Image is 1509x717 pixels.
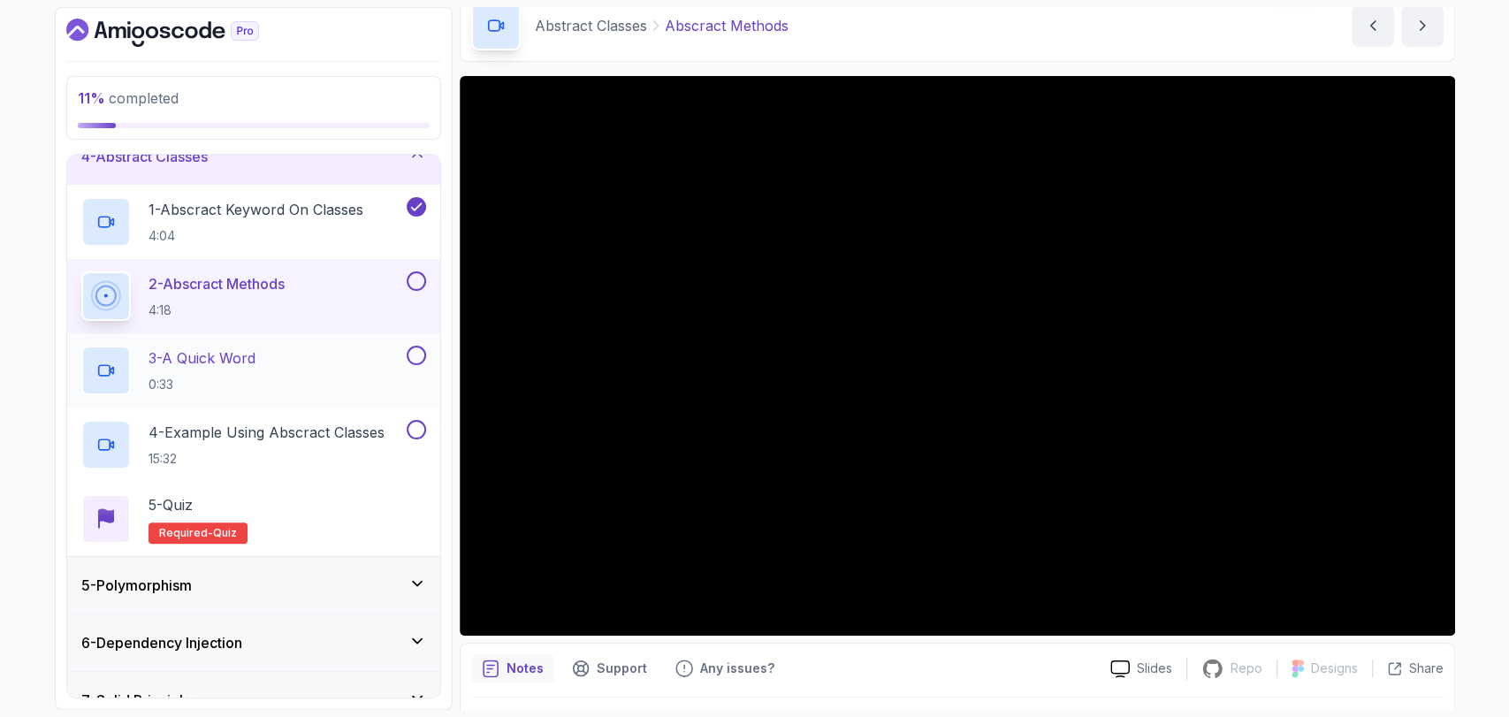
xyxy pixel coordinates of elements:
[81,420,426,469] button: 4-Example Using Abscract Classes15:32
[81,494,426,544] button: 5-QuizRequired-quiz
[1096,660,1186,678] a: Slides
[149,422,385,443] p: 4 - Example Using Abscract Classes
[66,19,300,47] a: Dashboard
[81,271,426,321] button: 2-Abscract Methods4:18
[67,614,440,671] button: 6-Dependency Injection
[78,89,105,107] span: 11 %
[471,654,554,683] button: notes button
[665,15,789,36] p: Abscract Methods
[81,690,199,711] h3: 7 - Solid Principles
[149,494,193,515] p: 5 - Quiz
[1137,660,1172,677] p: Slides
[149,227,363,245] p: 4:04
[507,660,544,677] p: Notes
[81,575,192,596] h3: 5 - Polymorphism
[149,347,255,369] p: 3 - A Quick Word
[67,128,440,185] button: 4-Abstract Classes
[67,557,440,614] button: 5-Polymorphism
[149,376,255,393] p: 0:33
[460,76,1455,636] iframe: 2 - Abscract Methods
[78,89,179,107] span: completed
[149,301,285,319] p: 4:18
[1409,660,1444,677] p: Share
[81,632,242,653] h3: 6 - Dependency Injection
[1352,4,1394,47] button: previous content
[1231,660,1262,677] p: Repo
[1401,4,1444,47] button: next content
[81,346,426,395] button: 3-A Quick Word0:33
[81,197,426,247] button: 1-Abscract Keyword On Classes4:04
[597,660,647,677] p: Support
[149,273,285,294] p: 2 - Abscract Methods
[159,526,213,540] span: Required-
[561,654,658,683] button: Support button
[1311,660,1358,677] p: Designs
[700,660,774,677] p: Any issues?
[1372,660,1444,677] button: Share
[213,526,237,540] span: quiz
[535,15,647,36] p: Abstract Classes
[149,199,363,220] p: 1 - Abscract Keyword On Classes
[149,450,385,468] p: 15:32
[81,146,208,167] h3: 4 - Abstract Classes
[665,654,785,683] button: Feedback button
